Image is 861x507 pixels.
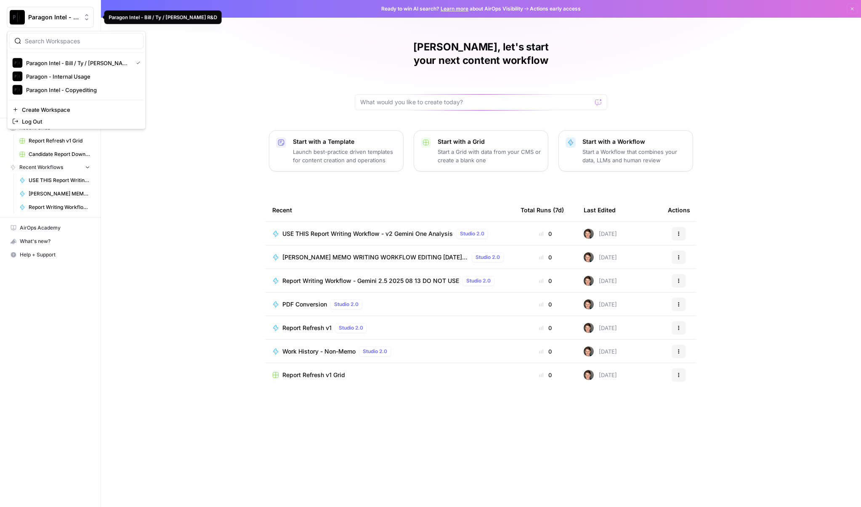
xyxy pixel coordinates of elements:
[26,59,130,67] span: Paragon Intel - Bill / Ty / [PERSON_NAME] R&D
[521,324,570,332] div: 0
[13,71,23,82] img: Paragon - Internal Usage Logo
[582,148,686,164] p: Start a Workflow that combines your data, LLMs and human review
[29,151,90,158] span: Candidate Report Download Sheet
[521,300,570,309] div: 0
[29,190,90,198] span: [PERSON_NAME] MEMO WRITING WORKFLOW EDITING [DATE] DO NOT USE
[521,198,564,222] div: Total Runs (7d)
[272,346,507,356] a: Work History - Non-MemoStudio 2.0
[521,277,570,285] div: 0
[558,130,693,172] button: Start with a WorkflowStart a Workflow that combines your data, LLMs and human review
[19,164,63,171] span: Recent Workflows
[334,301,359,308] span: Studio 2.0
[584,299,617,309] div: [DATE]
[521,230,570,238] div: 0
[9,104,144,116] a: Create Workspace
[339,324,363,332] span: Studio 2.0
[20,224,90,232] span: AirOps Academy
[7,121,94,134] button: Recent Grids
[521,253,570,261] div: 0
[460,230,484,238] span: Studio 2.0
[293,137,396,146] p: Start with a Template
[272,371,507,379] a: Report Refresh v1 Grid
[29,137,90,145] span: Report Refresh v1 Grid
[272,299,507,309] a: PDF ConversionStudio 2.0
[16,134,94,148] a: Report Refresh v1 Grid
[584,370,594,380] img: qw00ik6ez51o8uf7vgx83yxyzow9
[438,137,541,146] p: Start with a Grid
[584,323,594,333] img: qw00ik6ez51o8uf7vgx83yxyzow9
[282,253,468,261] span: [PERSON_NAME] MEMO WRITING WORKFLOW EDITING [DATE] DO NOT USE
[26,72,137,81] span: Paragon - Internal Usage
[10,10,25,25] img: Paragon Intel - Bill / Ty / Colby R&D Logo
[584,229,617,239] div: [DATE]
[272,276,507,286] a: Report Writing Workflow - Gemini 2.5 2025 08 13 DO NOT USEStudio 2.0
[29,203,90,211] span: Report Writing Workflow - Gemini 2.5 2025 08 13 DO NOT USE
[584,252,594,262] img: qw00ik6ez51o8uf7vgx83yxyzow9
[25,37,138,45] input: Search Workspaces
[476,253,500,261] span: Studio 2.0
[441,5,468,12] a: Learn more
[530,5,581,13] span: Actions early access
[282,371,345,379] span: Report Refresh v1 Grid
[9,116,144,127] a: Log Out
[7,235,93,248] div: What's new?
[282,347,356,356] span: Work History - Non-Memo
[7,7,94,28] button: Workspace: Paragon Intel - Bill / Ty / Colby R&D
[584,346,594,356] img: qw00ik6ez51o8uf7vgx83yxyzow9
[521,371,570,379] div: 0
[7,248,94,261] button: Help + Support
[26,86,137,94] span: Paragon Intel - Copyediting
[584,229,594,239] img: qw00ik6ez51o8uf7vgx83yxyzow9
[668,198,690,222] div: Actions
[584,346,617,356] div: [DATE]
[16,187,94,201] a: [PERSON_NAME] MEMO WRITING WORKFLOW EDITING [DATE] DO NOT USE
[584,276,617,286] div: [DATE]
[355,40,607,67] h1: [PERSON_NAME], let's start your next content workflow
[584,323,617,333] div: [DATE]
[13,58,23,68] img: Paragon Intel - Bill / Ty / Colby R&D Logo
[282,300,327,309] span: PDF Conversion
[584,252,617,262] div: [DATE]
[28,13,79,21] span: Paragon Intel - Bill / Ty / [PERSON_NAME] R&D
[584,276,594,286] img: qw00ik6ez51o8uf7vgx83yxyzow9
[282,324,332,332] span: Report Refresh v1
[22,117,137,126] span: Log Out
[381,5,523,13] span: Ready to win AI search? about AirOps Visibility
[7,235,94,248] button: What's new?
[7,221,94,235] a: AirOps Academy
[438,148,541,164] p: Start a Grid with data from your CMS or create a blank one
[466,277,491,285] span: Studio 2.0
[584,370,617,380] div: [DATE]
[16,148,94,161] a: Candidate Report Download Sheet
[20,251,90,259] span: Help + Support
[414,130,548,172] button: Start with a GridStart a Grid with data from your CMS or create a blank one
[269,130,404,172] button: Start with a TemplateLaunch best-practice driven templates for content creation and operations
[272,252,507,262] a: [PERSON_NAME] MEMO WRITING WORKFLOW EDITING [DATE] DO NOT USEStudio 2.0
[282,230,453,238] span: USE THIS Report Writing Workflow - v2 Gemini One Analysis
[22,106,137,114] span: Create Workspace
[29,177,90,184] span: USE THIS Report Writing Workflow - v2 Gemini One Analysis
[584,299,594,309] img: qw00ik6ez51o8uf7vgx83yxyzow9
[13,85,23,95] img: Paragon Intel - Copyediting Logo
[282,277,459,285] span: Report Writing Workflow - Gemini 2.5 2025 08 13 DO NOT USE
[109,13,217,21] div: Paragon Intel - Bill / Ty / [PERSON_NAME] R&D
[584,198,616,222] div: Last Edited
[272,323,507,333] a: Report Refresh v1Studio 2.0
[521,347,570,356] div: 0
[7,31,146,129] div: Workspace: Paragon Intel - Bill / Ty / Colby R&D
[360,98,592,106] input: What would you like to create today?
[272,198,507,222] div: Recent
[582,137,686,146] p: Start with a Workflow
[293,148,396,164] p: Launch best-practice driven templates for content creation and operations
[7,161,94,174] button: Recent Workflows
[272,229,507,239] a: USE THIS Report Writing Workflow - v2 Gemini One AnalysisStudio 2.0
[16,201,94,214] a: Report Writing Workflow - Gemini 2.5 2025 08 13 DO NOT USE
[16,174,94,187] a: USE THIS Report Writing Workflow - v2 Gemini One Analysis
[363,348,387,355] span: Studio 2.0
